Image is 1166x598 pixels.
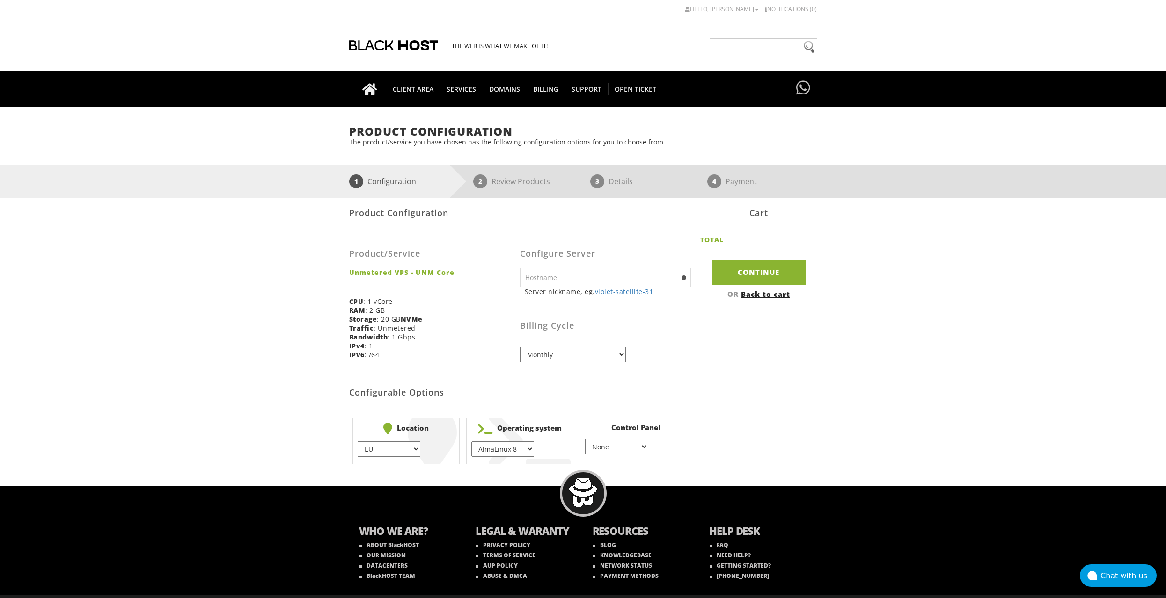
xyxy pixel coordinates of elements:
select: } } } } } } [358,441,420,457]
small: Server nickname, eg. [525,287,691,296]
input: Hostname [520,268,691,287]
b: Operating system [471,423,568,434]
b: Control Panel [585,423,682,432]
p: The product/service you have chosen has the following configuration options for you to choose from. [349,137,817,146]
b: NVMe [401,315,423,324]
b: RAM [349,306,366,315]
select: } } } } [585,439,648,454]
a: NEED HELP? [710,551,751,559]
p: Details [609,174,633,188]
p: Review Products [491,174,550,188]
span: 1 [349,174,363,188]
h1: Product Configuration [349,125,817,137]
h3: Configure Server [520,249,691,259]
b: WHO WE ARE? [359,524,457,540]
p: Configuration [367,174,416,188]
div: : 1 vCore : 2 GB : 20 GB : Unmetered : 1 Gbps : 1 : /64 [349,235,520,366]
a: [PHONE_NUMBER] [710,572,769,580]
a: Open Ticket [608,71,663,107]
b: RESOURCES [593,524,691,540]
span: Support [565,83,609,95]
a: Domains [483,71,527,107]
a: Back to cart [741,289,790,299]
a: DATACENTERS [359,562,408,569]
a: PRIVACY POLICY [476,541,530,549]
h2: Configurable Options [349,379,691,407]
a: SERVICES [440,71,483,107]
a: Go to homepage [353,71,387,107]
a: FAQ [710,541,728,549]
h3: Billing Cycle [520,321,691,331]
a: AUP POLICY [476,562,518,569]
h2: TOTAL [700,236,724,243]
a: Billing [527,71,565,107]
a: BlackHOST TEAM [359,572,415,580]
input: Need help? [710,38,817,55]
div: Cart [700,198,817,228]
div: Product Configuration [349,198,691,228]
a: Support [565,71,609,107]
span: 2 [473,174,487,188]
span: Billing [527,83,565,95]
span: CLIENT AREA [386,83,440,95]
a: NETWORK STATUS [593,562,652,569]
a: OUR MISSION [359,551,406,559]
b: Bandwidth [349,332,388,341]
span: 4 [707,174,721,188]
a: violet-satellite-31 [595,287,653,296]
span: 3 [590,174,604,188]
b: IPv6 [349,350,365,359]
a: KNOWLEDGEBASE [593,551,652,559]
b: CPU [349,297,364,306]
b: Location [358,423,455,434]
b: Traffic [349,324,374,332]
a: GETTING STARTED? [710,562,771,569]
img: BlackHOST mascont, Blacky. [568,478,598,507]
h3: Product/Service [349,249,513,259]
span: Open Ticket [608,83,663,95]
p: Payment [726,174,757,188]
span: SERVICES [440,83,483,95]
b: LEGAL & WARANTY [476,524,574,540]
b: Storage [349,315,377,324]
a: BLOG [593,541,616,549]
a: Notifications (0) [765,5,817,13]
b: HELP DESK [709,524,807,540]
div: Chat with us [1100,571,1157,580]
div: OR [700,289,817,299]
strong: Unmetered VPS - UNM Core [349,268,513,277]
span: Domains [483,83,527,95]
button: Chat with us [1080,564,1157,587]
a: TERMS OF SERVICE [476,551,535,559]
a: Hello, [PERSON_NAME] [685,5,759,13]
select: } } } } } } } } } } } } } } } } } } } } } [471,441,534,457]
b: IPv4 [349,341,365,350]
a: PAYMENT METHODS [593,572,659,580]
span: The Web is what we make of it! [447,42,548,50]
a: CLIENT AREA [386,71,440,107]
a: ABOUT BlackHOST [359,541,419,549]
input: Continue [712,260,806,284]
a: ABUSE & DMCA [476,572,527,580]
a: Have questions? [794,71,813,106]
